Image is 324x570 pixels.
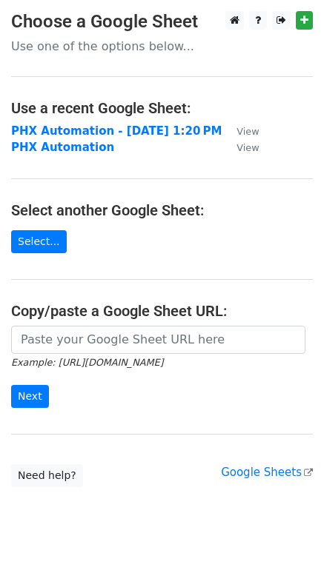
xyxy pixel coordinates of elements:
[11,357,163,368] small: Example: [URL][DOMAIN_NAME]
[222,124,259,138] a: View
[11,124,222,138] a: PHX Automation - [DATE] 1:20 PM
[222,141,259,154] a: View
[11,201,313,219] h4: Select another Google Sheet:
[11,11,313,33] h3: Choose a Google Sheet
[11,99,313,117] h4: Use a recent Google Sheet:
[11,38,313,54] p: Use one of the options below...
[237,142,259,153] small: View
[11,230,67,253] a: Select...
[11,385,49,408] input: Next
[11,464,83,487] a: Need help?
[11,302,313,320] h4: Copy/paste a Google Sheet URL:
[11,141,114,154] a: PHX Automation
[221,466,313,479] a: Google Sheets
[11,326,305,354] input: Paste your Google Sheet URL here
[237,126,259,137] small: View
